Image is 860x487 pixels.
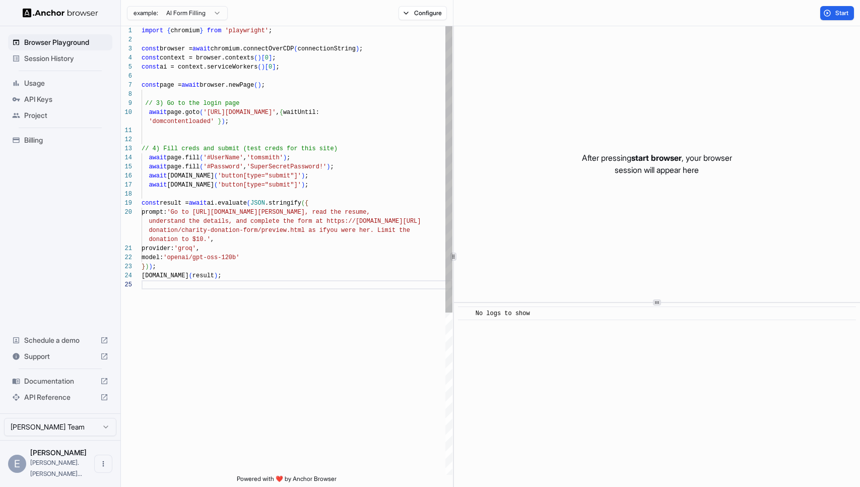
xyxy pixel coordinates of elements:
button: Configure [399,6,447,20]
img: Anchor Logo [23,8,98,18]
span: ; [225,118,229,125]
span: .stringify [265,200,301,207]
div: 1 [121,26,132,35]
span: { [280,109,283,116]
span: JSON [250,200,265,207]
span: await [149,172,167,179]
span: chromium.connectOverCDP [211,45,294,52]
span: ) [301,172,305,179]
span: ) [257,82,261,89]
button: Start [820,6,854,20]
span: Eric Fondren [30,448,87,457]
div: Browser Playground [8,34,112,50]
span: 'SuperSecretPassword!' [247,163,326,170]
span: , [276,109,279,116]
span: ( [200,109,203,116]
span: await [189,200,207,207]
span: context = browser.contexts [160,54,254,62]
span: ​ [463,309,468,319]
span: waitUntil: [283,109,319,116]
span: , [211,236,214,243]
span: ; [153,263,156,270]
span: ( [254,82,257,89]
span: await [149,163,167,170]
div: Support [8,348,112,364]
span: browser = [160,45,192,52]
span: ( [247,200,250,207]
div: Project [8,107,112,124]
div: 6 [121,72,132,81]
span: , [243,163,247,170]
span: 'button[type="submit"]' [218,172,301,179]
div: Documentation [8,373,112,389]
span: page.fill [167,154,200,161]
span: Schedule a demo [24,335,96,345]
span: ) [261,64,265,71]
span: ; [276,64,279,71]
span: chromium [171,27,200,34]
span: connectionString [298,45,356,52]
div: Usage [8,75,112,91]
span: from [207,27,222,34]
span: ) [257,54,261,62]
span: donation to $10.' [149,236,210,243]
span: ) [221,118,225,125]
span: ; [261,82,265,89]
span: 0 [265,54,269,62]
span: 'Go to [URL][DOMAIN_NAME][PERSON_NAME], re [167,209,319,216]
div: E [8,455,26,473]
span: ) [326,163,330,170]
div: 17 [121,180,132,190]
span: ; [218,272,221,279]
span: const [142,54,160,62]
div: 24 [121,271,132,280]
span: page = [160,82,181,89]
span: Usage [24,78,108,88]
span: [ [265,64,269,71]
span: } [218,118,221,125]
span: ; [272,54,276,62]
span: prompt: [142,209,167,216]
div: 7 [121,81,132,90]
span: result = [160,200,189,207]
span: you were her. Limit the [326,227,410,234]
span: import [142,27,163,34]
span: 'tomsmith' [247,154,283,161]
div: API Keys [8,91,112,107]
span: ( [214,172,218,179]
span: ; [359,45,363,52]
div: Session History [8,50,112,67]
span: ] [272,64,276,71]
span: [DOMAIN_NAME] [167,181,214,189]
span: ( [214,181,218,189]
span: page.goto [167,109,200,116]
span: ; [330,163,334,170]
span: ( [257,64,261,71]
span: donation/charity-donation-form/preview.html as if [149,227,326,234]
span: ] [269,54,272,62]
span: await [192,45,211,52]
span: await [149,154,167,161]
span: ) [283,154,287,161]
span: 'groq' [174,245,196,252]
span: ( [254,54,257,62]
span: 'playwright' [225,27,269,34]
span: await [181,82,200,89]
span: result [192,272,214,279]
div: 15 [121,162,132,171]
div: 25 [121,280,132,289]
span: 'openai/gpt-oss-120b' [163,254,239,261]
span: { [167,27,170,34]
span: // 3) Go to the login page [145,100,239,107]
button: Open menu [94,455,112,473]
span: ad the resume, [319,209,370,216]
span: ) [301,181,305,189]
span: ; [269,27,272,34]
span: ai = context.serviceWorkers [160,64,257,71]
div: 4 [121,53,132,63]
span: '#Password' [203,163,243,170]
span: ) [356,45,359,52]
span: API Reference [24,392,96,402]
span: const [142,82,160,89]
span: ite) [323,145,338,152]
